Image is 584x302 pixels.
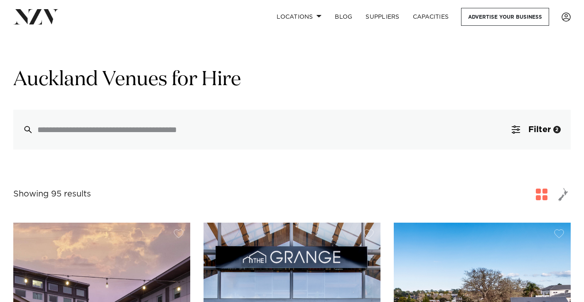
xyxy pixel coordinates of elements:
[359,8,406,26] a: SUPPLIERS
[553,126,561,133] div: 2
[270,8,328,26] a: Locations
[13,9,59,24] img: nzv-logo.png
[13,67,571,93] h1: Auckland Venues for Hire
[13,188,91,201] div: Showing 95 results
[528,125,551,134] span: Filter
[328,8,359,26] a: BLOG
[406,8,456,26] a: Capacities
[502,110,571,150] button: Filter2
[461,8,549,26] a: Advertise your business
